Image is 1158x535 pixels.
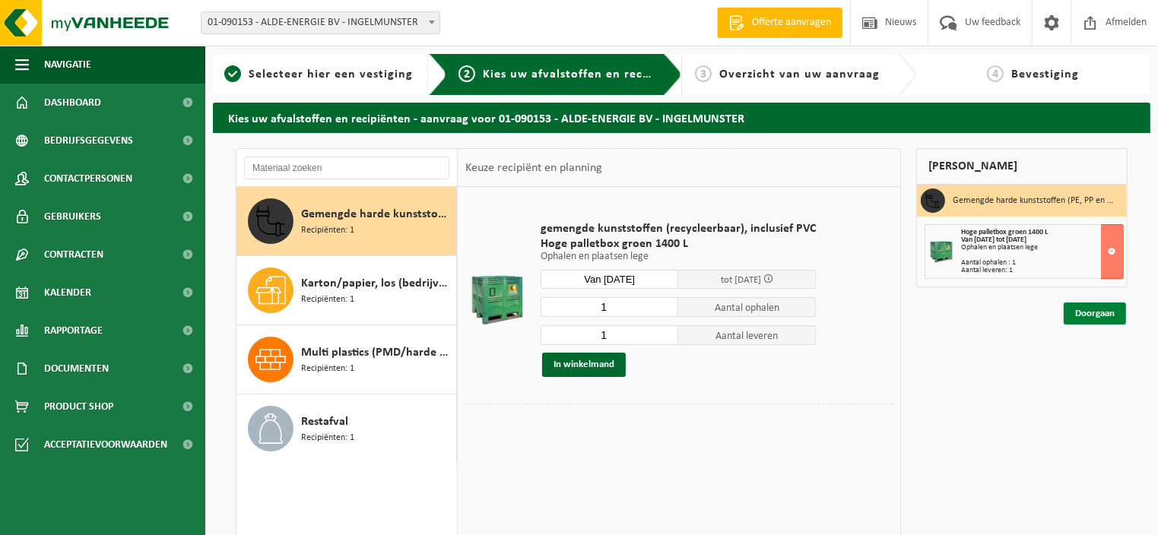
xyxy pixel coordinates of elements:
span: Gebruikers [44,198,101,236]
span: 01-090153 - ALDE-ENERGIE BV - INGELMUNSTER [201,12,439,33]
p: Ophalen en plaatsen lege [541,252,816,262]
span: 01-090153 - ALDE-ENERGIE BV - INGELMUNSTER [201,11,440,34]
span: Selecteer hier een vestiging [249,68,413,81]
span: Navigatie [44,46,91,84]
span: Recipiënten: 1 [301,223,354,238]
button: In winkelmand [542,353,626,377]
div: Aantal leveren: 1 [961,267,1123,274]
span: Gemengde harde kunststoffen (PE, PP en PVC), recycleerbaar (industrieel) [301,205,452,223]
button: Karton/papier, los (bedrijven) Recipiënten: 1 [236,256,457,325]
span: Multi plastics (PMD/harde kunststoffen/spanbanden/EPS/folie naturel/folie gemengd) [301,343,452,362]
span: Bedrijfsgegevens [44,122,133,160]
span: Kalender [44,274,91,312]
span: Dashboard [44,84,101,122]
span: Contactpersonen [44,160,132,198]
input: Selecteer datum [541,270,678,289]
span: Product Shop [44,388,113,426]
span: Recipiënten: 1 [301,362,354,376]
span: Acceptatievoorwaarden [44,426,167,464]
h3: Gemengde harde kunststoffen (PE, PP en PVC), recycleerbaar (industrieel) [953,188,1115,213]
strong: Van [DATE] tot [DATE] [961,236,1026,244]
h2: Kies uw afvalstoffen en recipiënten - aanvraag voor 01-090153 - ALDE-ENERGIE BV - INGELMUNSTER [213,103,1150,132]
span: Bevestiging [1011,68,1079,81]
span: Contracten [44,236,103,274]
span: Restafval [301,413,348,431]
a: Doorgaan [1064,302,1126,324]
span: 1 [224,65,241,82]
span: Karton/papier, los (bedrijven) [301,274,452,293]
button: Multi plastics (PMD/harde kunststoffen/spanbanden/EPS/folie naturel/folie gemengd) Recipiënten: 1 [236,325,457,394]
span: Aantal ophalen [678,297,816,317]
span: Overzicht van uw aanvraag [719,68,880,81]
div: Ophalen en plaatsen lege [961,244,1123,252]
span: Kies uw afvalstoffen en recipiënten [483,68,692,81]
span: Aantal leveren [678,325,816,345]
span: Hoge palletbox groen 1400 L [541,236,816,252]
div: Keuze recipiënt en planning [458,149,610,187]
span: Documenten [44,350,109,388]
span: gemengde kunststoffen (recycleerbaar), inclusief PVC [541,221,816,236]
span: 2 [458,65,475,82]
span: Recipiënten: 1 [301,293,354,307]
button: Gemengde harde kunststoffen (PE, PP en PVC), recycleerbaar (industrieel) Recipiënten: 1 [236,187,457,256]
span: Offerte aanvragen [748,15,835,30]
div: [PERSON_NAME] [916,148,1128,185]
button: Restafval Recipiënten: 1 [236,394,457,463]
span: tot [DATE] [721,275,761,285]
input: Materiaal zoeken [244,157,449,179]
span: Recipiënten: 1 [301,431,354,445]
a: 1Selecteer hier een vestiging [220,65,417,84]
span: Hoge palletbox groen 1400 L [961,228,1048,236]
span: 4 [987,65,1004,82]
div: Aantal ophalen : 1 [961,259,1123,267]
a: Offerte aanvragen [717,8,842,38]
span: Rapportage [44,312,103,350]
span: 3 [695,65,712,82]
